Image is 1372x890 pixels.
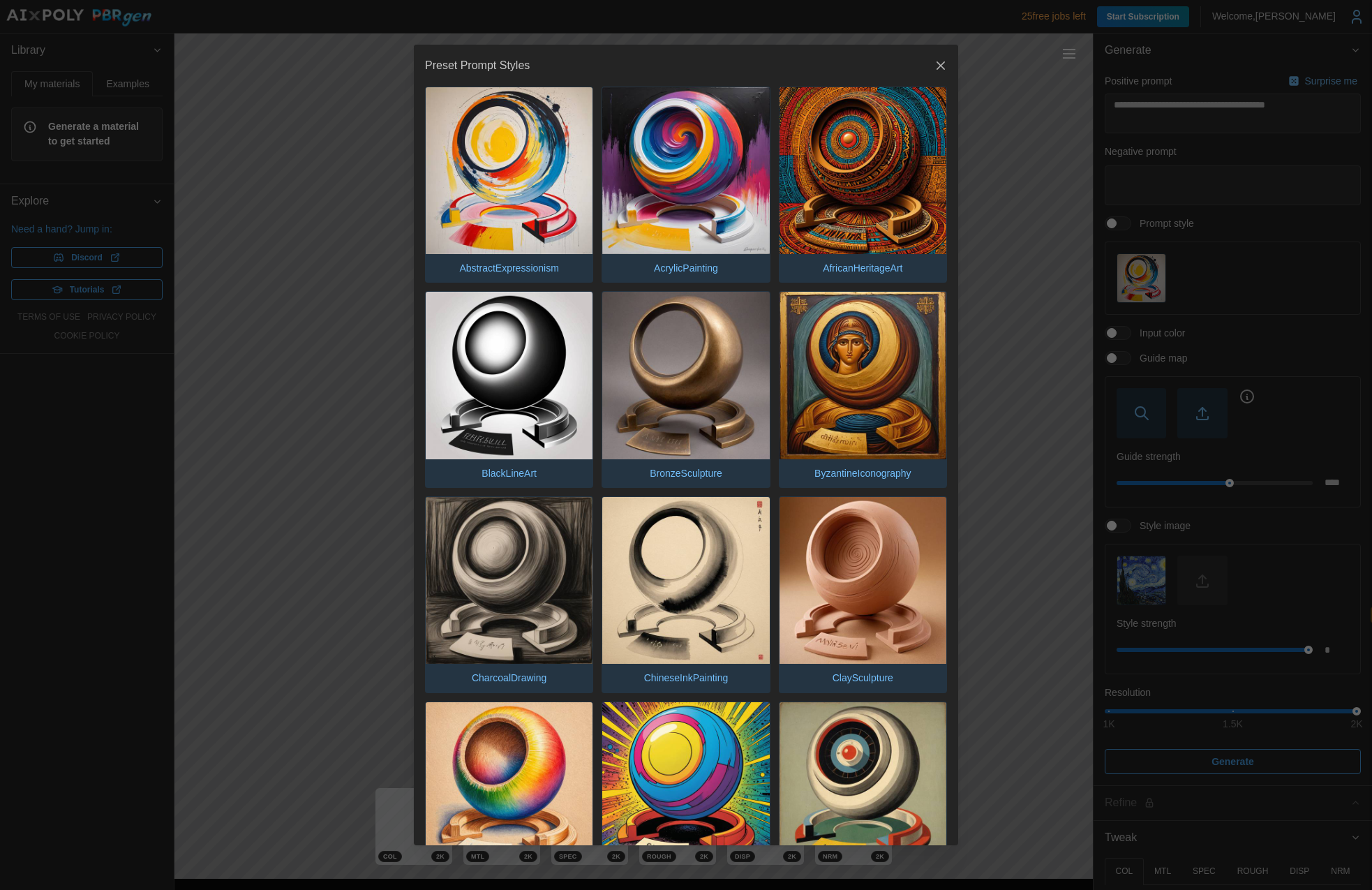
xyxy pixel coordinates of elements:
img: AbstractExpressionism.jpg [426,87,592,254]
p: ByzantineIconography [807,459,918,487]
h2: Preset Prompt Styles [425,60,530,71]
img: BronzeSculpture.jpg [602,292,769,459]
img: BlackLineArt.jpg [426,292,592,459]
img: AcrylicPainting.jpg [602,87,769,254]
img: ChineseInkPainting.jpg [602,497,769,664]
button: ByzantineIconography.jpgByzantineIconography [779,291,947,488]
img: ClaySculpture.jpg [780,497,946,664]
p: AfricanHeritageArt [816,254,909,282]
button: AfricanHeritageArt.jpgAfricanHeritageArt [779,87,947,283]
button: BlackLineArt.jpgBlackLineArt [425,291,593,488]
p: AcrylicPainting [647,254,725,282]
p: AbstractExpressionism [452,254,565,282]
img: ByzantineIconography.jpg [780,292,946,459]
img: ConstructivistDesign.jpg [780,702,946,869]
img: ColoredPencilArt.jpg [426,702,592,869]
p: BlackLineArt [475,459,544,487]
p: ChineseInkPainting [637,664,736,692]
button: ChineseInkPainting.jpgChineseInkPainting [602,496,770,693]
img: ComicBookIllustration.jpg [602,702,769,869]
img: CharcoalDrawing.jpg [426,497,592,664]
p: BronzeSculpture [643,459,729,487]
button: BronzeSculpture.jpgBronzeSculpture [602,291,770,488]
button: AcrylicPainting.jpgAcrylicPainting [602,87,770,283]
button: ClaySculpture.jpgClaySculpture [779,496,947,693]
p: CharcoalDrawing [465,664,553,692]
button: CharcoalDrawing.jpgCharcoalDrawing [425,496,593,693]
img: AfricanHeritageArt.jpg [780,87,946,254]
button: AbstractExpressionism.jpgAbstractExpressionism [425,87,593,283]
p: ClaySculpture [826,664,900,692]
